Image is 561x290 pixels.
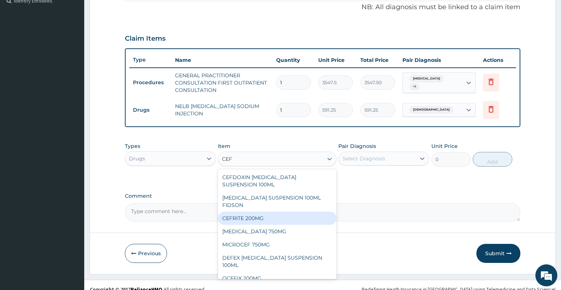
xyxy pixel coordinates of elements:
[125,3,520,12] p: NB: All diagnosis must be linked to a claim item
[218,142,230,150] label: Item
[342,155,385,162] div: Select Diagnosis
[42,92,101,166] span: We're online!
[399,53,479,67] th: Pair Diagnosis
[218,212,337,225] div: CEFRITE 200MG
[218,272,337,285] div: OCEFIX 200MG
[129,155,145,162] div: Drugs
[272,53,315,67] th: Quantity
[315,53,357,67] th: Unit Price
[38,41,123,51] div: Chat with us now
[218,171,337,191] div: CEFDOXIN [MEDICAL_DATA] SUSPENSION 100ML
[476,244,520,263] button: Submit
[171,68,272,97] td: GENERAL PRACTITIONER CONSULTATION FIRST OUTPATIENT CONSULTATION
[125,35,166,43] h3: Claim Items
[431,142,458,150] label: Unit Price
[125,143,140,149] label: Types
[338,142,376,150] label: Pair Diagnosis
[171,53,272,67] th: Name
[14,37,30,55] img: d_794563401_company_1708531726252_794563401
[473,152,512,167] button: Add
[218,238,337,251] div: MICROCEF 750MG
[129,103,171,117] td: Drugs
[218,191,337,212] div: [MEDICAL_DATA] SUSPENSION 100ML FIDSON
[409,106,453,114] span: [DEMOGRAPHIC_DATA]
[125,244,167,263] button: Previous
[120,4,138,21] div: Minimize live chat window
[129,53,171,67] th: Type
[479,53,516,67] th: Actions
[409,83,420,90] span: + 1
[357,53,399,67] th: Total Price
[409,75,444,82] span: [MEDICAL_DATA]
[129,76,171,89] td: Procedures
[218,225,337,238] div: [MEDICAL_DATA] 750MG
[171,99,272,121] td: NELB [MEDICAL_DATA] SODIUM INJECTION
[125,193,520,199] label: Comment
[218,251,337,272] div: DEFEX [MEDICAL_DATA] SUSPENSION 100ML
[4,200,140,226] textarea: Type your message and hit 'Enter'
